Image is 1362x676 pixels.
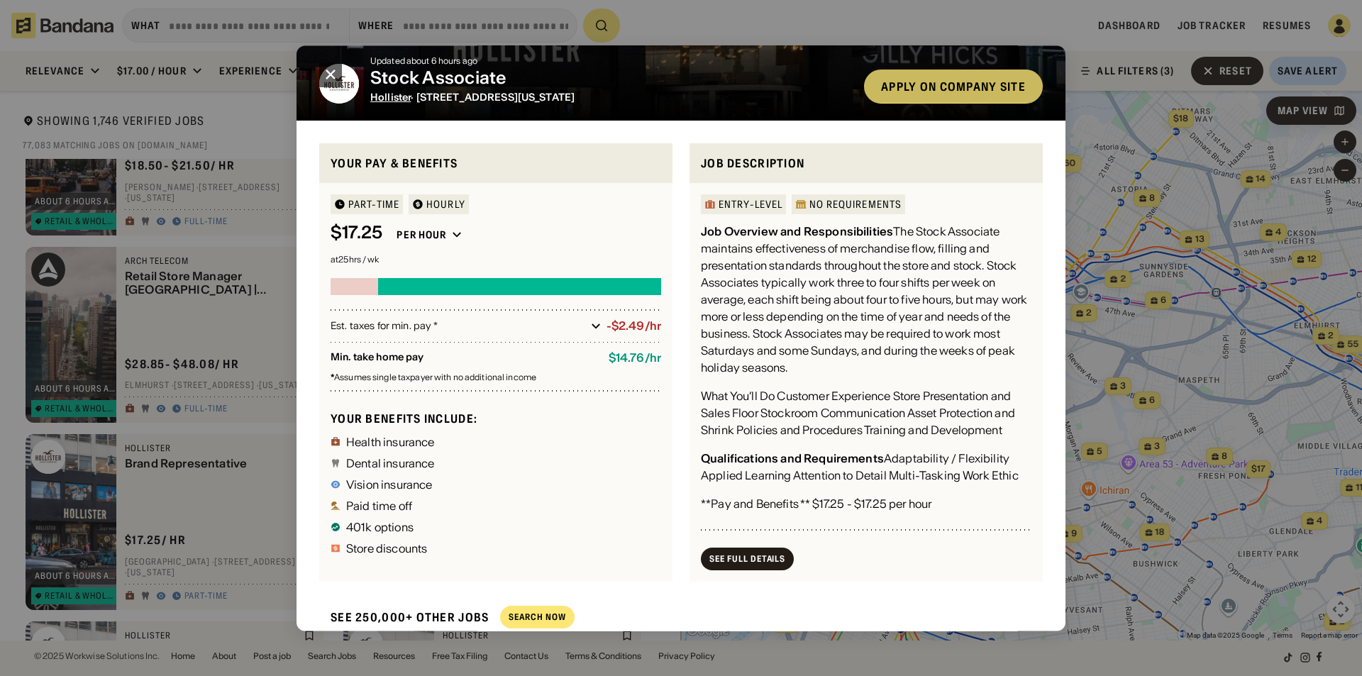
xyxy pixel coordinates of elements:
[701,155,1031,172] div: Job Description
[609,352,661,365] div: $ 14.76 / hr
[346,500,412,511] div: Paid time off
[370,91,411,104] span: Hollister
[346,521,414,533] div: 401k options
[809,200,902,210] div: No Requirements
[346,458,435,469] div: Dental insurance
[397,229,446,242] div: Per hour
[331,411,661,426] div: Your benefits include:
[370,57,853,65] div: Updated about 6 hours ago
[709,555,785,563] div: See Full Details
[607,320,661,333] div: -$2.49/hr
[881,81,1026,92] div: Apply on company site
[331,352,597,365] div: Min. take home pay
[331,374,661,382] div: Assumes single taxpayer with no additional income
[701,388,1031,439] div: What You’ll Do Customer Experience Store Presentation and Sales Floor Stockroom Communication Ass...
[346,543,427,554] div: Store discounts
[370,92,853,104] div: · [STREET_ADDRESS][US_STATE]
[331,155,661,172] div: Your pay & benefits
[319,599,489,636] div: See 250,000+ other jobs
[719,200,782,210] div: Entry-Level
[331,319,585,333] div: Est. taxes for min. pay *
[331,256,661,265] div: at 25 hrs / wk
[701,496,931,513] div: **Pay and Benefits ** $17.25 - $17.25 per hour
[701,450,1031,484] div: Adaptability / Flexibility Applied Learning Attention to Detail Multi-Tasking Work Ethic
[701,223,1031,377] div: The Stock Associate maintains effectiveness of merchandise flow, filling and presentation standar...
[346,436,435,448] div: Health insurance
[701,225,893,239] div: Job Overview and Responsibilities
[509,614,566,622] div: Search Now
[426,200,465,210] div: HOURLY
[331,223,382,244] div: $ 17.25
[348,200,399,210] div: Part-time
[370,68,853,89] div: Stock Associate
[346,479,433,490] div: Vision insurance
[701,452,884,466] div: Qualifications and Requirements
